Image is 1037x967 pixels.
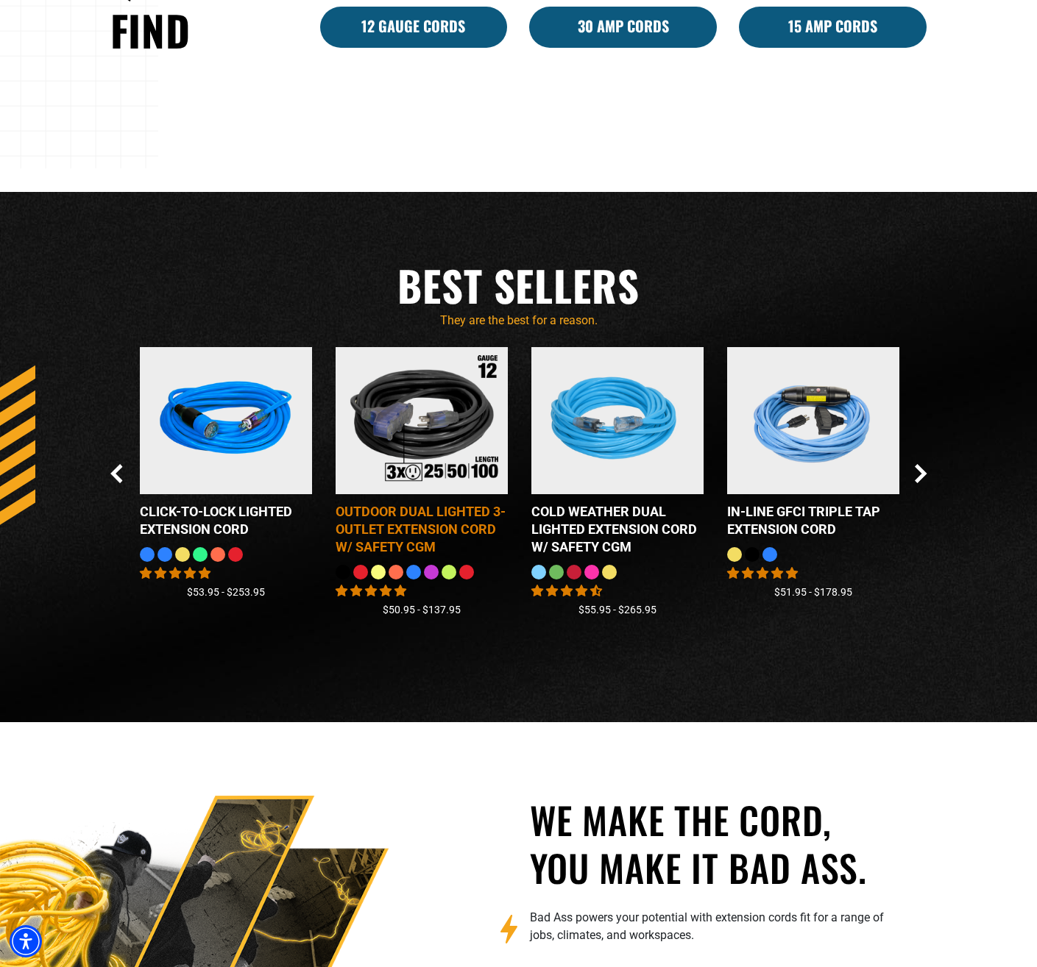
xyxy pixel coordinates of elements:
span: 4.87 stars [140,566,210,580]
a: 15 Amp Cords [739,7,927,48]
span: 4.62 stars [531,584,602,598]
span: 5.00 stars [727,566,798,580]
a: blue Click-to-Lock Lighted Extension Cord [140,347,312,547]
div: Cold Weather Dual Lighted Extension Cord w/ Safety CGM [531,503,704,556]
div: In-Line GFCI Triple Tap Extension Cord [727,503,899,538]
div: $51.95 - $178.95 [727,585,899,600]
span: 4.80 stars [336,584,406,598]
button: Next Slide [915,464,927,483]
div: $53.95 - $253.95 [140,585,312,600]
h2: We make the cord, you make it bad ass. [530,796,905,891]
img: Outdoor Dual Lighted 3-Outlet Extension Cord w/ Safety CGM [330,338,514,504]
div: Click-to-Lock Lighted Extension Cord [140,503,312,538]
div: Outdoor Dual Lighted 3-Outlet Extension Cord w/ Safety CGM [336,503,508,556]
p: They are the best for a reason. [110,312,927,329]
a: Light Blue Cold Weather Dual Lighted Extension Cord w/ Safety CGM [531,347,704,565]
div: Accessibility Menu [10,925,42,957]
a: Outdoor Dual Lighted 3-Outlet Extension Cord w/ Safety CGM Outdoor Dual Lighted 3-Outlet Extensio... [336,347,508,565]
div: $55.95 - $265.95 [531,602,704,618]
div: $50.95 - $137.95 [336,602,508,618]
img: Light Blue [534,346,700,496]
a: Light Blue In-Line GFCI Triple Tap Extension Cord [727,347,899,547]
h2: Best Sellers [110,258,927,312]
a: 12 Gauge Cords [320,7,508,48]
a: 30 Amp Cords [529,7,717,48]
button: Previous Slide [110,464,123,483]
img: blue [143,346,308,496]
img: Light Blue [730,346,896,496]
